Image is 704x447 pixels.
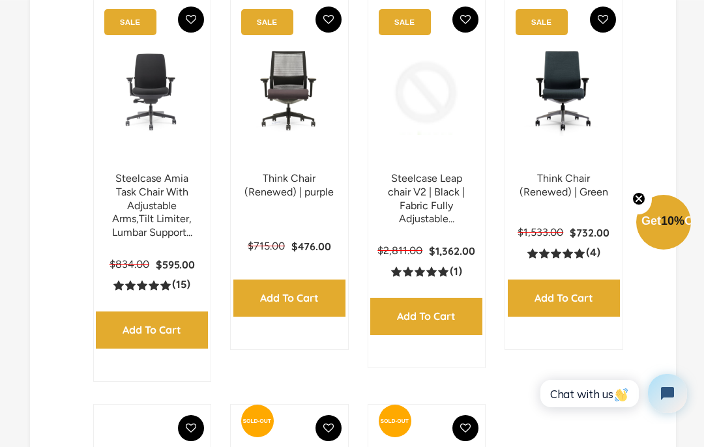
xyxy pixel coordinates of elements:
a: Steelcase Leap chair V2 | Black | Fabric Fully Adjustable... [388,172,465,225]
a: Think Chair (Renewed) | Green [520,172,608,198]
a: Steelcase Amia Task Chair With Adjustable Arms,Tilt Limiter, Lumbar Support... [112,172,192,238]
a: 5.0 rating (15 votes) [113,278,190,292]
span: (1) [450,265,462,279]
a: Think Chair (Renewed) | purple - chairorama Think Chair (Renewed) | purple - chairorama [244,9,335,172]
text: SALE [394,18,414,26]
input: Add to Cart [96,311,208,349]
img: Think Chair (Renewed) | purple - chairorama [244,9,335,172]
a: 5.0 rating (4 votes) [527,246,600,260]
a: 5.0 rating (1 votes) [391,265,462,278]
text: SALE [119,18,139,26]
img: Think Chair (Renewed) | Green - chairorama [518,9,609,172]
span: 10% [661,214,684,227]
text: SOLD-OUT [242,417,271,424]
input: Add to Cart [508,280,620,317]
a: Think Chair (Renewed) | Green - chairorama Think Chair (Renewed) | Green - chairorama [518,9,609,172]
input: Add to Cart [233,280,345,317]
button: Close teaser [626,184,652,214]
button: Add To Wishlist [315,415,342,441]
input: Add to Cart [370,298,482,335]
img: Amia Chair by chairorama.com [107,9,198,172]
text: SALE [531,18,551,26]
p: $595.00 [156,258,195,272]
span: Get Off [641,214,701,227]
button: Add To Wishlist [178,7,204,33]
text: SALE [257,18,277,26]
p: $1,533.00 [518,226,570,240]
text: SOLD-OUT [380,417,409,424]
button: Add To Wishlist [315,7,342,33]
span: (4) [586,246,600,260]
p: $834.00 [110,258,156,272]
a: Think Chair (Renewed) | purple [244,172,334,198]
button: Add To Wishlist [178,415,204,441]
p: $732.00 [570,226,609,240]
span: (15) [172,278,190,292]
a: Amia Chair by chairorama.com Renewed Amia Chair chairorama.com [107,9,198,172]
p: $2,811.00 [377,244,429,258]
p: $715.00 [248,240,291,253]
iframe: Tidio Chat [526,363,698,424]
button: Add To Wishlist [590,7,616,33]
div: Get10%OffClose teaser [636,196,691,251]
p: $476.00 [291,240,331,253]
button: Add To Wishlist [452,415,478,441]
button: Add To Wishlist [452,7,478,33]
p: $1,362.00 [429,244,475,258]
